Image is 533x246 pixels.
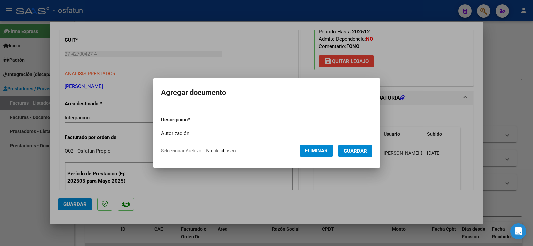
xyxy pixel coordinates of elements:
h2: Agregar documento [161,86,372,99]
span: Seleccionar Archivo [161,148,201,153]
p: Descripcion [161,116,225,123]
span: Eliminar [305,148,328,154]
div: Open Intercom Messenger [510,223,526,239]
span: Guardar [344,148,367,154]
button: Eliminar [300,145,333,157]
button: Guardar [338,145,372,157]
